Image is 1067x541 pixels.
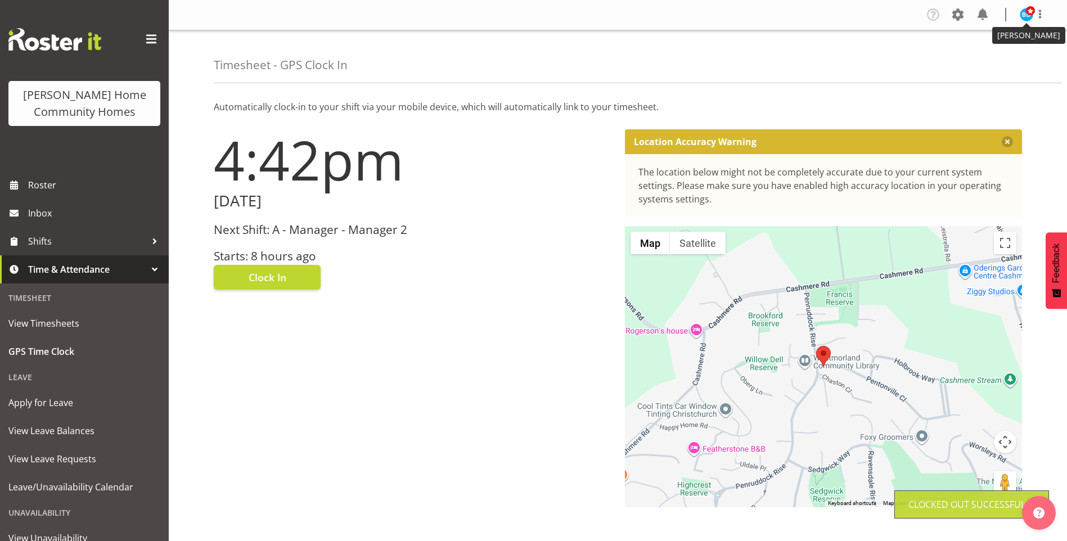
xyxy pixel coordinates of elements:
button: Map camera controls [994,431,1016,453]
button: Drag Pegman onto the map to open Street View [994,471,1016,494]
span: Leave/Unavailability Calendar [8,479,160,495]
a: GPS Time Clock [3,337,166,366]
a: View Leave Balances [3,417,166,445]
img: barbara-dunlop8515.jpg [1020,8,1033,21]
a: View Leave Requests [3,445,166,473]
div: [PERSON_NAME] Home Community Homes [20,87,149,120]
div: The location below might not be completely accurate due to your current system settings. Please m... [638,165,1009,206]
button: Clock In [214,265,321,290]
button: Toggle fullscreen view [994,232,1016,254]
span: Roster [28,177,163,193]
img: Google [628,493,665,507]
button: Keyboard shortcuts [828,499,876,507]
span: Apply for Leave [8,394,160,411]
button: Feedback - Show survey [1046,232,1067,309]
h2: [DATE] [214,192,611,210]
p: Location Accuracy Warning [634,136,757,147]
span: Inbox [28,205,163,222]
h3: Next Shift: A - Manager - Manager 2 [214,223,611,236]
span: View Leave Balances [8,422,160,439]
img: Rosterit website logo [8,28,101,51]
button: Show street map [631,232,670,254]
div: Unavailability [3,501,166,524]
span: Feedback [1051,244,1061,283]
a: Leave/Unavailability Calendar [3,473,166,501]
span: Map data ©2025 Google [883,500,944,506]
div: Timesheet [3,286,166,309]
span: Time & Attendance [28,261,146,278]
span: Clock In [249,270,286,285]
h3: Starts: 8 hours ago [214,250,611,263]
h1: 4:42pm [214,129,611,190]
span: View Leave Requests [8,450,160,467]
a: View Timesheets [3,309,166,337]
span: View Timesheets [8,315,160,332]
a: Apply for Leave [3,389,166,417]
h4: Timesheet - GPS Clock In [214,58,348,71]
span: GPS Time Clock [8,343,160,360]
a: Open this area in Google Maps (opens a new window) [628,493,665,507]
p: Automatically clock-in to your shift via your mobile device, which will automatically link to you... [214,100,1022,114]
div: Clocked out Successfully [908,498,1035,511]
button: Show satellite imagery [670,232,726,254]
img: help-xxl-2.png [1033,507,1045,519]
button: Close message [1002,136,1013,147]
span: Shifts [28,233,146,250]
div: Leave [3,366,166,389]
